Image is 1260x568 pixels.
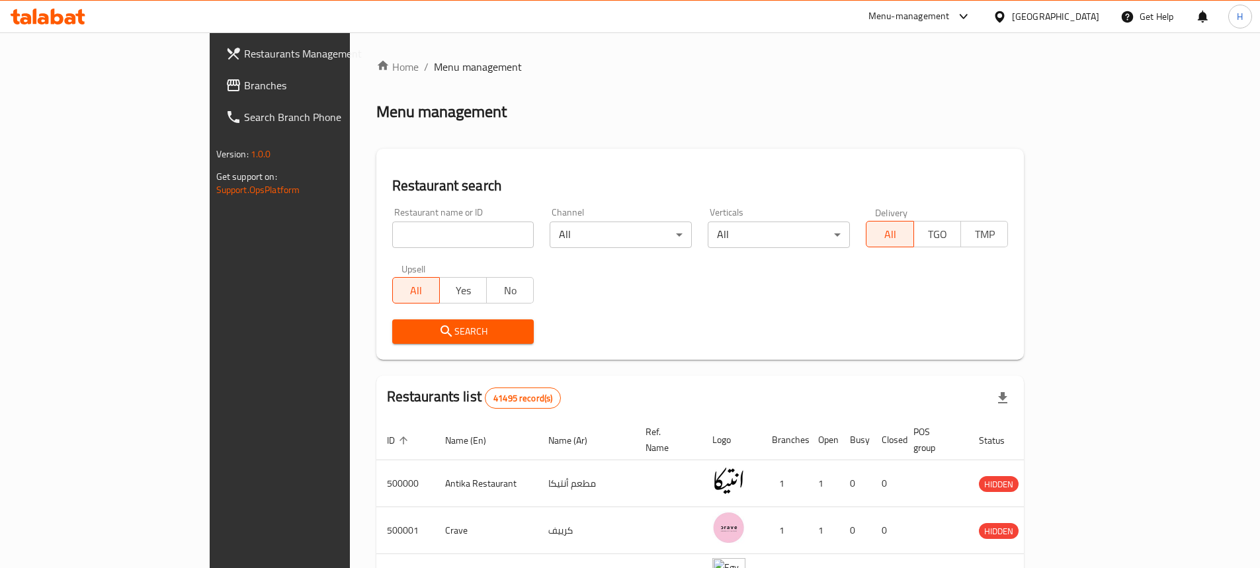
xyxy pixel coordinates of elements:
td: Antika Restaurant [435,460,538,507]
span: Branches [244,77,409,93]
button: TMP [960,221,1008,247]
div: All [708,222,850,248]
button: Search [392,319,534,344]
span: No [492,281,528,300]
span: ID [387,432,412,448]
td: كرييف [538,507,635,554]
span: Search [403,323,524,340]
li: / [424,59,429,75]
button: All [866,221,913,247]
span: Search Branch Phone [244,109,409,125]
button: No [486,277,534,304]
span: Restaurants Management [244,46,409,61]
span: Ref. Name [646,424,686,456]
div: Export file [987,382,1019,414]
th: Logo [702,420,761,460]
span: Yes [445,281,482,300]
button: All [392,277,440,304]
button: TGO [913,221,961,247]
span: Status [979,432,1022,448]
span: Name (Ar) [548,432,605,448]
a: Search Branch Phone [215,101,420,133]
th: Open [808,420,839,460]
span: HIDDEN [979,524,1019,539]
td: 0 [839,507,871,554]
td: مطعم أنتيكا [538,460,635,507]
td: 1 [808,507,839,554]
td: 1 [761,460,808,507]
a: Restaurants Management [215,38,420,69]
td: 0 [839,460,871,507]
div: [GEOGRAPHIC_DATA] [1012,9,1099,24]
h2: Menu management [376,101,507,122]
span: Get support on: [216,168,277,185]
span: TGO [919,225,956,244]
h2: Restaurants list [387,387,562,409]
span: TMP [966,225,1003,244]
td: 0 [871,460,903,507]
div: Menu-management [868,9,950,24]
span: All [872,225,908,244]
button: Yes [439,277,487,304]
td: 1 [761,507,808,554]
span: Version: [216,145,249,163]
td: 0 [871,507,903,554]
div: HIDDEN [979,523,1019,539]
span: All [398,281,435,300]
a: Branches [215,69,420,101]
span: HIDDEN [979,477,1019,492]
label: Upsell [401,264,426,273]
span: 41495 record(s) [485,392,560,405]
span: POS group [913,424,952,456]
span: H [1237,9,1243,24]
div: Total records count [485,387,561,409]
span: Menu management [434,59,522,75]
h2: Restaurant search [392,176,1009,196]
td: Crave [435,507,538,554]
th: Branches [761,420,808,460]
label: Delivery [875,208,908,217]
td: 1 [808,460,839,507]
span: 1.0.0 [251,145,271,163]
img: Crave [712,511,745,544]
a: Support.OpsPlatform [216,181,300,198]
input: Search for restaurant name or ID.. [392,222,534,248]
span: Name (En) [445,432,503,448]
div: HIDDEN [979,476,1019,492]
div: All [550,222,692,248]
th: Closed [871,420,903,460]
th: Busy [839,420,871,460]
img: Antika Restaurant [712,464,745,497]
nav: breadcrumb [376,59,1025,75]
